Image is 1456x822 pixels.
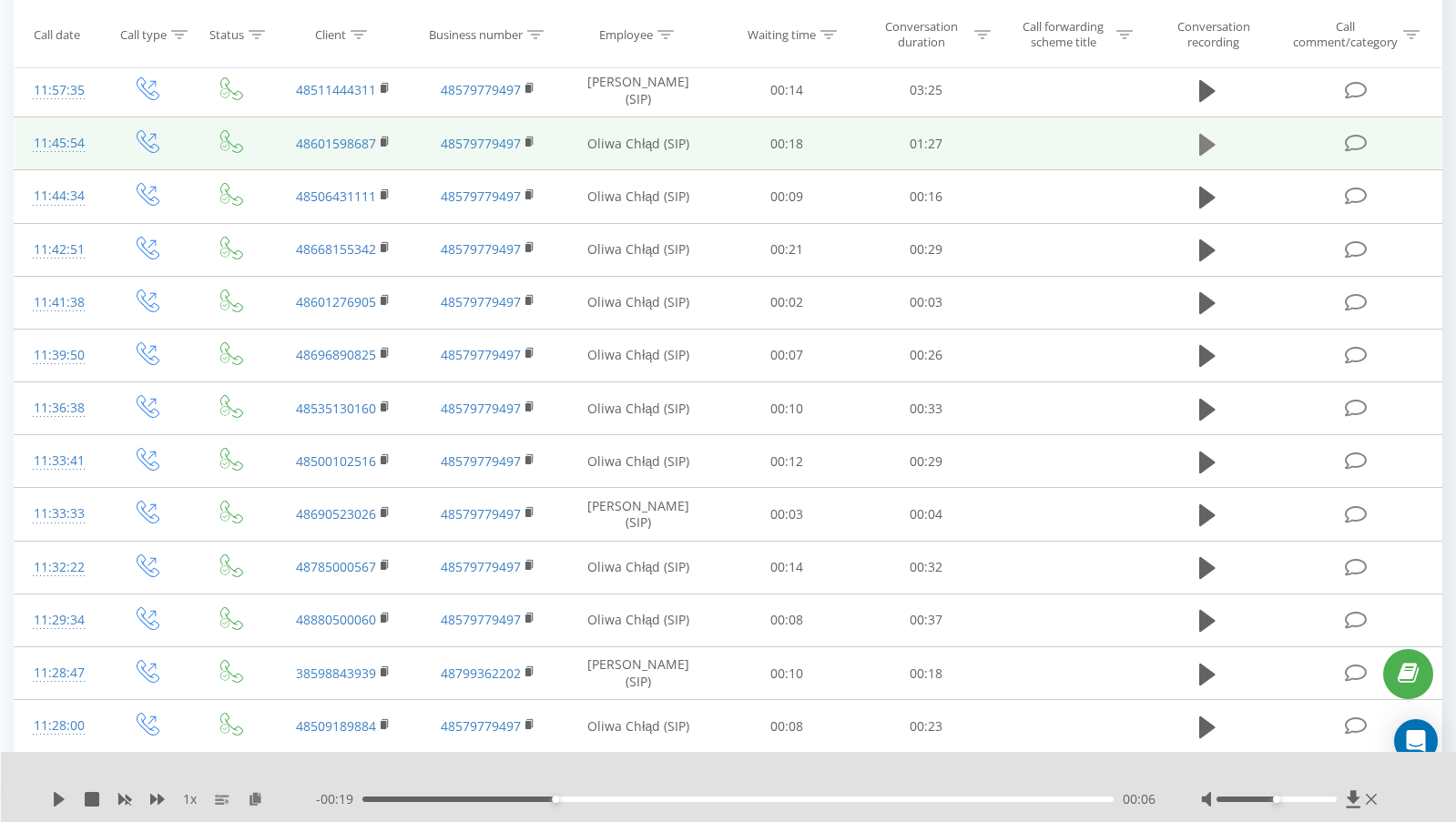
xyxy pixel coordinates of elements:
[296,81,376,98] a: 48511444311
[33,391,85,426] div: 11:36:38
[209,26,244,42] div: Status
[1014,19,1112,50] div: Call forwarding scheme title
[856,382,995,435] td: 00:33
[33,232,85,268] div: 11:42:51
[717,64,856,117] td: 00:14
[561,117,717,170] td: Oliwa Chłąd (SIP)
[441,400,521,417] a: 48579779497
[296,717,376,735] a: 48509189884
[441,135,521,152] a: 48579779497
[561,488,717,541] td: [PERSON_NAME] (SIP)
[441,188,521,205] a: 48579779497
[441,452,521,470] a: 48579779497
[856,223,995,276] td: 00:29
[717,223,856,276] td: 00:21
[561,64,717,117] td: [PERSON_NAME] (SIP)
[561,541,717,594] td: Oliwa Chłąd (SIP)
[717,488,856,541] td: 00:03
[856,276,995,329] td: 00:03
[296,452,376,470] a: 48500102516
[33,178,85,214] div: 11:44:34
[717,647,856,700] td: 00:10
[856,488,995,541] td: 00:04
[33,496,85,532] div: 11:33:33
[33,285,85,320] div: 11:41:38
[561,594,717,646] td: Oliwa Chłąd (SIP)
[856,594,995,646] td: 00:37
[717,382,856,435] td: 00:10
[441,346,521,363] a: 48579779497
[296,505,376,523] a: 48690523026
[561,276,717,329] td: Oliwa Chłąd (SIP)
[856,541,995,594] td: 00:32
[717,276,856,329] td: 00:02
[872,19,970,50] div: Conversation duration
[441,293,521,310] a: 48579779497
[441,665,521,682] a: 48799362202
[856,117,995,170] td: 01:27
[856,329,995,381] td: 00:26
[33,338,85,373] div: 11:39:50
[33,550,85,585] div: 11:32:22
[717,329,856,381] td: 00:07
[1123,790,1156,808] span: 00:06
[296,240,376,258] a: 48668155342
[552,796,559,803] div: Accessibility label
[561,223,717,276] td: Oliwa Chłąd (SIP)
[599,26,653,42] div: Employee
[33,443,85,479] div: 11:33:41
[429,26,523,42] div: Business number
[441,81,521,98] a: 48579779497
[296,400,376,417] a: 48535130160
[717,700,856,753] td: 00:08
[441,717,521,735] a: 48579779497
[296,611,376,628] a: 48880500060
[183,790,197,808] span: 1 x
[856,700,995,753] td: 00:23
[856,64,995,117] td: 03:25
[441,505,521,523] a: 48579779497
[296,558,376,575] a: 48785000567
[561,435,717,488] td: Oliwa Chłąd (SIP)
[856,170,995,223] td: 00:16
[717,435,856,488] td: 00:12
[34,26,80,42] div: Call date
[441,611,521,628] a: 48579779497
[748,26,816,42] div: Waiting time
[561,647,717,700] td: [PERSON_NAME] (SIP)
[316,790,362,808] span: - 00:19
[561,700,717,753] td: Oliwa Chłąd (SIP)
[1157,19,1270,50] div: Conversation recording
[1292,19,1399,50] div: Call comment/category
[561,382,717,435] td: Oliwa Chłąd (SIP)
[856,435,995,488] td: 00:29
[717,117,856,170] td: 00:18
[296,188,376,205] a: 48506431111
[33,603,85,638] div: 11:29:34
[1394,719,1438,763] div: Open Intercom Messenger
[296,293,376,310] a: 48601276905
[561,170,717,223] td: Oliwa Chłąd (SIP)
[561,329,717,381] td: Oliwa Chłąd (SIP)
[856,647,995,700] td: 00:18
[296,346,376,363] a: 48696890825
[1273,796,1280,803] div: Accessibility label
[717,594,856,646] td: 00:08
[296,135,376,152] a: 48601598687
[441,240,521,258] a: 48579779497
[33,655,85,691] div: 11:28:47
[120,26,167,42] div: Call type
[441,558,521,575] a: 48579779497
[717,541,856,594] td: 00:14
[33,73,85,108] div: 11:57:35
[296,665,376,682] a: 38598843939
[33,708,85,744] div: 11:28:00
[717,170,856,223] td: 00:09
[33,126,85,161] div: 11:45:54
[315,26,346,42] div: Client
